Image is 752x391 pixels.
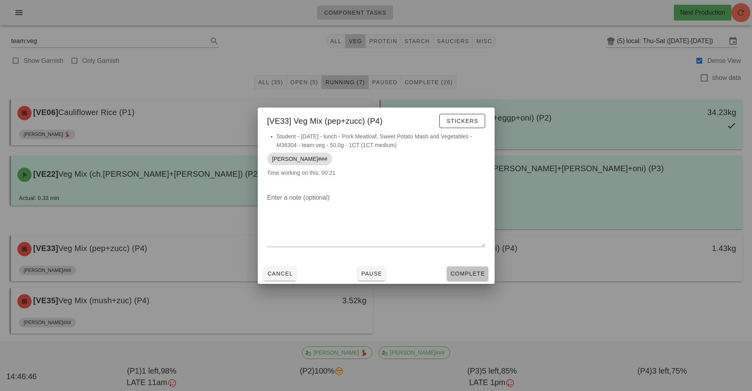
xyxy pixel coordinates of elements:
span: Complete [450,270,485,277]
div: Time working on this: 00:21 [258,132,495,185]
span: Pause [361,270,382,277]
button: Stickers [439,114,485,128]
div: [VE33] Veg Mix (pep+zucc) (P4) [258,108,495,132]
span: [PERSON_NAME]### [272,153,327,165]
button: Pause [358,266,385,281]
button: Complete [447,266,488,281]
li: Student - [DATE] - lunch - Pork Meatloaf, Sweet Potato Mash and Vegetables - M36304 - team:veg - ... [277,132,485,149]
button: Cancel [264,266,296,281]
span: Cancel [267,270,293,277]
span: Stickers [446,118,478,124]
